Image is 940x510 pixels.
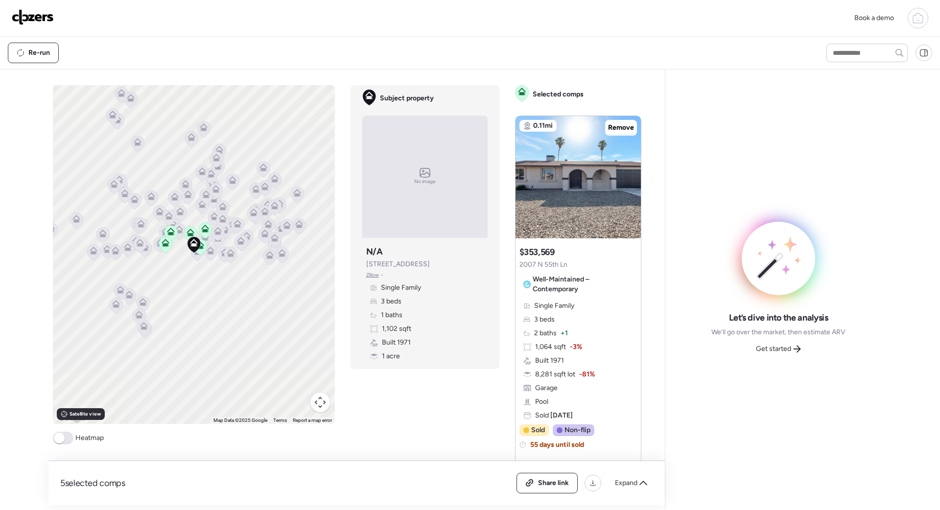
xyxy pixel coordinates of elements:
[579,370,595,379] span: -81%
[549,411,573,419] span: [DATE]
[382,351,400,361] span: 1 acre
[310,393,330,412] button: Map camera controls
[711,327,846,337] span: We’ll go over the market, then estimate ARV
[756,344,791,354] span: Get started
[366,271,379,279] span: Zillow
[615,478,637,488] span: Expand
[519,260,567,270] span: 2007 N 55th Ln
[28,48,50,58] span: Re-run
[530,440,584,450] span: 55 days until sold
[55,411,88,424] img: Google
[534,328,557,338] span: 2 baths
[564,425,590,435] span: Non-flip
[213,417,267,423] span: Map Data ©2025 Google
[381,271,383,279] span: •
[70,410,101,418] span: Satellite view
[535,383,558,393] span: Garage
[273,417,287,423] a: Terms (opens in new tab)
[854,14,894,22] span: Book a demo
[570,342,582,352] span: -3%
[561,328,568,338] span: + 1
[729,312,828,324] span: Let’s dive into the analysis
[535,356,564,366] span: Built 1971
[538,478,569,488] span: Share link
[535,370,575,379] span: 8,281 sqft lot
[533,275,633,294] span: Well-Maintained – Contemporary
[531,425,545,435] span: Sold
[60,477,125,489] span: 5 selected comps
[75,433,104,443] span: Heatmap
[533,121,553,131] span: 0.11mi
[535,411,573,420] span: Sold
[535,342,566,352] span: 1,064 sqft
[534,315,555,325] span: 3 beds
[608,123,634,133] span: Remove
[382,324,411,334] span: 1,102 sqft
[534,301,574,311] span: Single Family
[12,9,54,25] img: Logo
[381,283,421,293] span: Single Family
[366,246,383,257] h3: N/A
[414,178,436,185] span: No image
[535,397,548,407] span: Pool
[381,297,401,306] span: 3 beds
[380,93,434,103] span: Subject property
[55,411,88,424] a: Open this area in Google Maps (opens a new window)
[533,90,584,99] span: Selected comps
[366,259,430,269] span: [STREET_ADDRESS]
[293,417,332,423] a: Report a map error
[519,246,555,258] h3: $353,569
[381,310,402,320] span: 1 baths
[382,338,411,348] span: Built 1971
